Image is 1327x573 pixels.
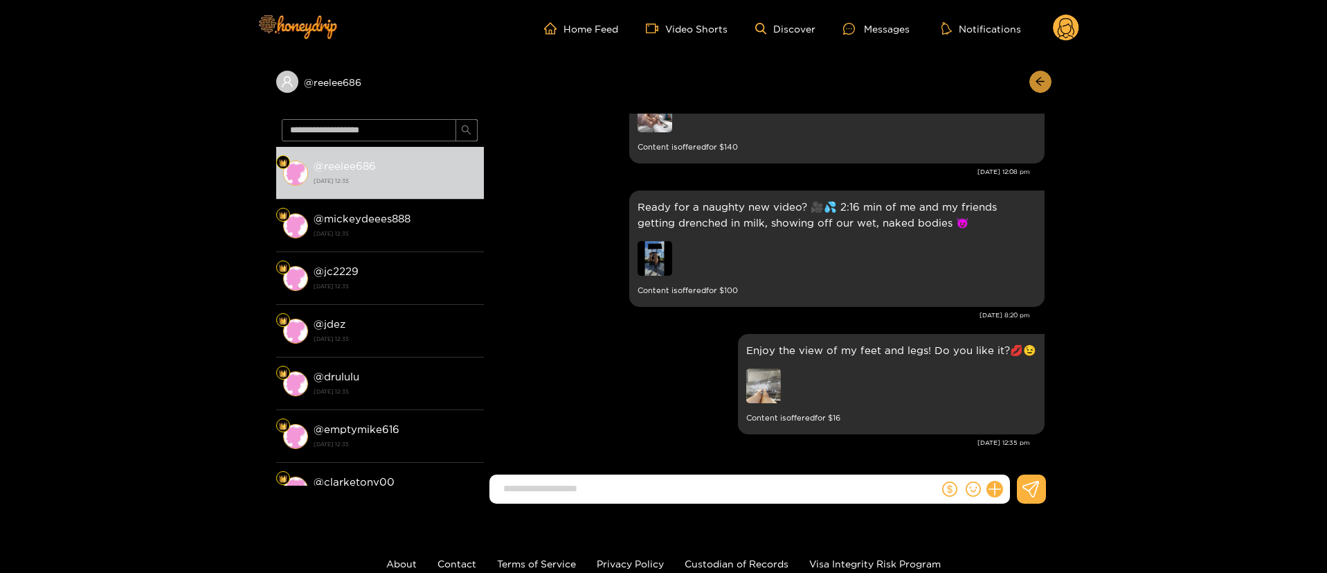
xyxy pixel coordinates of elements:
[386,558,417,569] a: About
[279,422,287,430] img: Fan Level
[491,310,1030,320] div: [DATE] 8:20 pm
[1035,76,1045,88] span: arrow-left
[629,191,1045,307] div: Sep. 28, 8:20 pm
[283,371,308,396] img: conversation
[646,22,728,35] a: Video Shorts
[283,424,308,449] img: conversation
[638,199,1036,231] p: Ready for a naughty new video? 🎥💦 2:16 min of me and my friends getting drenched in milk, showing...
[314,265,359,277] strong: @ jc2229
[491,167,1030,177] div: [DATE] 12:08 pm
[283,266,308,291] img: conversation
[279,369,287,378] img: Fan Level
[283,161,308,186] img: conversation
[283,477,308,502] img: conversation
[746,369,781,403] img: preview
[314,385,477,398] strong: [DATE] 12:35
[314,227,477,240] strong: [DATE] 12:35
[314,318,345,330] strong: @ jdez
[966,482,981,497] span: smile
[746,342,1036,358] p: Enjoy the view of my feet and legs! Do you like it?💋😉
[314,423,399,435] strong: @ emptymike616
[281,76,294,88] span: user
[809,558,941,569] a: Visa Integrity Risk Program
[544,22,618,35] a: Home Feed
[455,119,478,141] button: search
[279,159,287,167] img: Fan Level
[314,213,410,224] strong: @ mickeydeees888
[276,71,484,93] div: @reelee686
[638,241,672,276] img: preview
[638,283,1036,299] small: Content is offered for $ 100
[1029,71,1051,93] button: arrow-left
[279,264,287,272] img: Fan Level
[597,558,664,569] a: Privacy Policy
[314,160,376,172] strong: @ reelee686
[638,98,672,132] img: preview
[283,319,308,344] img: conversation
[746,410,1036,426] small: Content is offered for $ 16
[314,333,477,345] strong: [DATE] 12:35
[937,21,1025,35] button: Notifications
[942,482,957,497] span: dollar
[843,21,910,37] div: Messages
[544,22,563,35] span: home
[491,438,1030,448] div: [DATE] 12:35 pm
[738,334,1045,434] div: Sep. 29, 12:35 pm
[314,175,477,187] strong: [DATE] 12:35
[314,280,477,292] strong: [DATE] 12:35
[646,22,665,35] span: video-camera
[314,476,395,488] strong: @ clarketony00
[461,125,471,136] span: search
[939,479,960,500] button: dollar
[279,475,287,483] img: Fan Level
[279,317,287,325] img: Fan Level
[497,558,576,569] a: Terms of Service
[685,558,788,569] a: Custodian of Records
[638,139,1036,155] small: Content is offered for $ 140
[437,558,476,569] a: Contact
[314,371,359,382] strong: @ drululu
[283,213,308,238] img: conversation
[279,211,287,220] img: Fan Level
[314,438,477,450] strong: [DATE] 12:35
[755,23,815,35] a: Discover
